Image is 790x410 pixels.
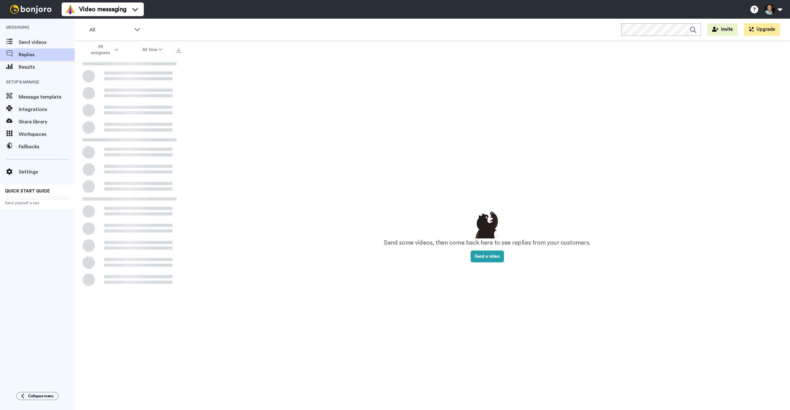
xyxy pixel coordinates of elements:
span: Integrations [19,106,75,113]
button: Invite [707,23,738,36]
span: Settings [19,168,75,176]
span: Collapse menu [28,394,54,398]
a: Send a video [471,254,504,259]
button: Export all results that match these filters now. [174,45,183,54]
button: All time [130,44,175,55]
img: results-emptystates.png [472,210,503,238]
button: Upgrade [744,23,780,36]
span: All assignees [88,44,113,56]
span: Fallbacks [19,143,75,150]
span: Video messaging [79,5,126,14]
span: Send videos [19,39,75,46]
span: Send yourself a test [5,200,70,205]
span: Share library [19,118,75,126]
button: Send a video [471,251,504,262]
span: QUICK START GUIDE [5,189,50,193]
span: Message template [19,93,75,101]
span: Workspaces [19,131,75,138]
button: All assignees [76,41,130,58]
span: All [89,26,131,34]
button: Collapse menu [16,392,59,400]
img: bj-logo-header-white.svg [7,5,54,14]
p: Send some videos, then come back here to see replies from your customers. [384,238,590,247]
img: export.svg [176,48,181,53]
span: Results [19,63,75,71]
img: vm-color.svg [65,4,75,14]
span: Replies [19,51,75,58]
